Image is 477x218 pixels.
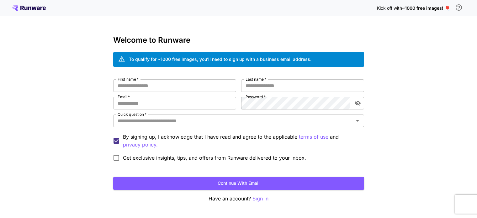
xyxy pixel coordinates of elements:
[246,77,266,82] label: Last name
[118,112,146,117] label: Quick question
[352,98,363,109] button: toggle password visibility
[353,116,362,125] button: Open
[246,94,266,99] label: Password
[123,141,158,149] button: By signing up, I acknowledge that I have read and agree to the applicable terms of use and
[299,133,328,141] p: terms of use
[123,133,359,149] p: By signing up, I acknowledge that I have read and agree to the applicable and
[123,154,306,162] span: Get exclusive insights, tips, and offers from Runware delivered to your inbox.
[402,5,450,11] span: ~1000 free images! 🎈
[118,94,130,99] label: Email
[113,195,364,203] p: Have an account?
[252,195,268,203] button: Sign in
[129,56,311,62] div: To qualify for ~1000 free images, you’ll need to sign up with a business email address.
[118,77,139,82] label: First name
[123,141,158,149] p: privacy policy.
[377,5,402,11] span: Kick off with
[113,36,364,45] h3: Welcome to Runware
[453,1,465,14] button: In order to qualify for free credit, you need to sign up with a business email address and click ...
[299,133,328,141] button: By signing up, I acknowledge that I have read and agree to the applicable and privacy policy.
[113,177,364,190] button: Continue with email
